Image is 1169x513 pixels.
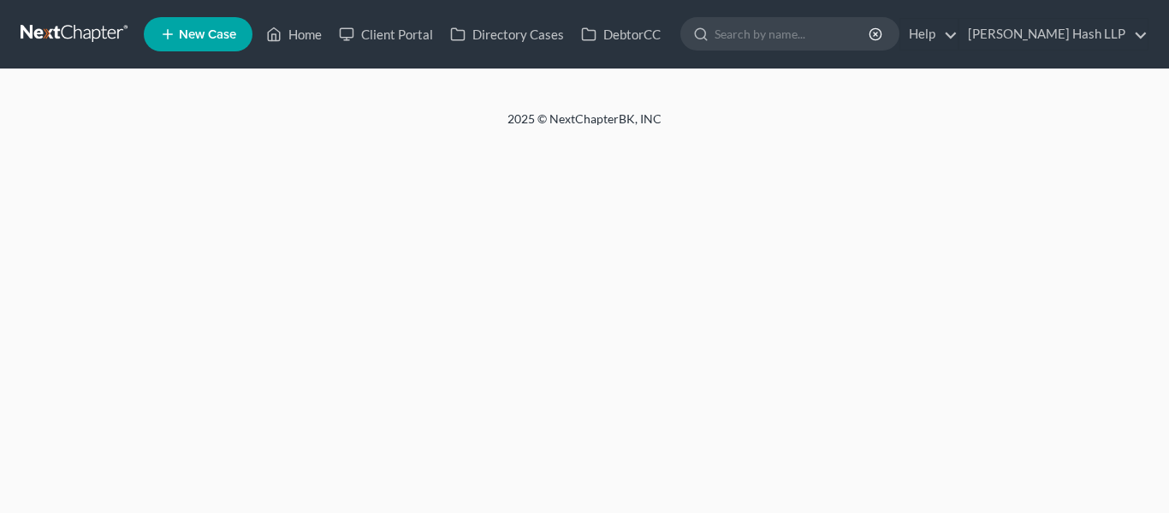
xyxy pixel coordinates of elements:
a: Help [900,19,958,50]
span: New Case [179,28,236,41]
a: DebtorCC [573,19,669,50]
input: Search by name... [715,18,871,50]
a: Directory Cases [442,19,573,50]
a: Home [258,19,330,50]
a: [PERSON_NAME] Hash LLP [959,19,1148,50]
a: Client Portal [330,19,442,50]
div: 2025 © NextChapterBK, INC [97,110,1072,141]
